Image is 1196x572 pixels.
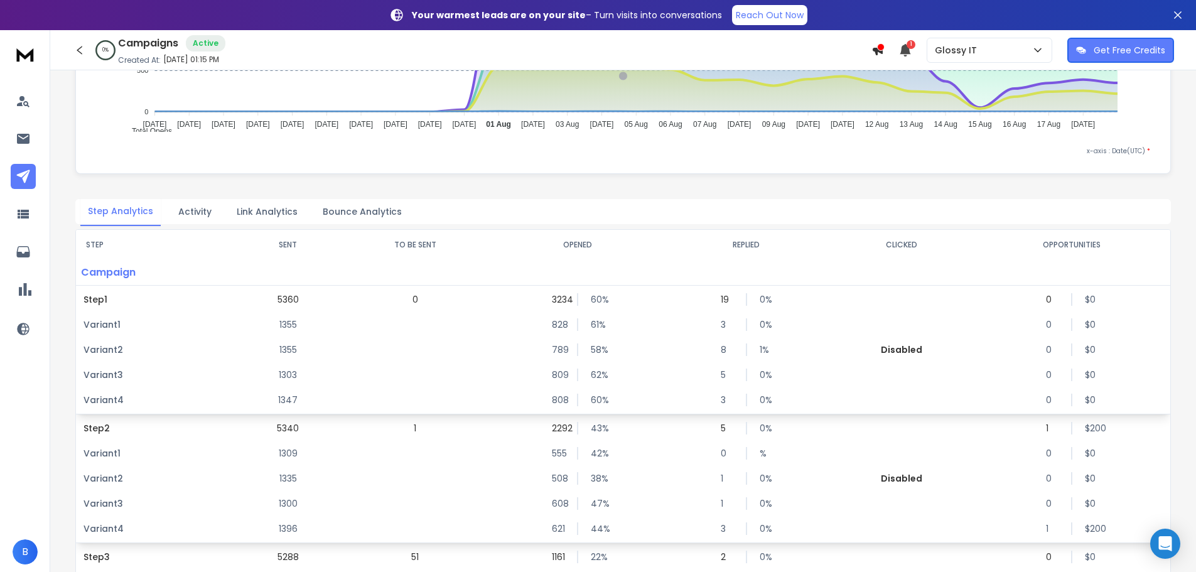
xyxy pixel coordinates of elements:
p: 0 [412,293,418,306]
button: Get Free Credits [1067,38,1174,63]
p: 19 [721,293,733,306]
p: 3 [721,522,733,535]
th: TO BE SENT [337,230,493,260]
p: 1 [1046,422,1059,434]
p: 60 % [591,394,603,406]
tspan: [DATE] [349,120,373,129]
p: 0 % [760,472,772,485]
p: 62 % [591,369,603,381]
p: 1355 [279,343,297,356]
p: 621 [552,522,564,535]
p: 0 % [760,422,772,434]
span: Total Opens [122,127,172,136]
tspan: [DATE] [281,120,304,129]
p: $ 0 [1085,447,1097,460]
p: 1303 [279,369,297,381]
tspan: 01 Aug [486,120,511,129]
tspan: 15 Aug [968,120,991,129]
p: 0 [1046,497,1059,510]
p: 0 [1046,394,1059,406]
p: 1347 [278,394,298,406]
button: B [13,539,38,564]
tspan: [DATE] [418,120,442,129]
p: Variant 1 [84,318,232,331]
p: 43 % [591,422,603,434]
tspan: 13 Aug [900,120,923,129]
p: 8 [721,343,733,356]
p: 5360 [277,293,299,306]
p: Step 2 [84,422,232,434]
th: OPPORTUNITIES [973,230,1170,260]
p: 1 [721,497,733,510]
p: 0 % [102,46,109,54]
p: $ 0 [1085,497,1097,510]
p: $ 200 [1085,522,1097,535]
p: 0 % [760,369,772,381]
p: 3234 [552,293,564,306]
p: 1335 [279,472,297,485]
p: 808 [552,394,564,406]
p: – Turn visits into conversations [412,9,722,21]
p: $ 0 [1085,318,1097,331]
div: Active [186,35,225,51]
p: Variant 3 [84,369,232,381]
p: 608 [552,497,564,510]
tspan: [DATE] [1071,120,1095,129]
p: Variant 4 [84,394,232,406]
tspan: 17 Aug [1037,120,1060,129]
p: 828 [552,318,564,331]
tspan: [DATE] [246,120,270,129]
p: 0 [1046,343,1059,356]
p: 38 % [591,472,603,485]
th: SENT [240,230,337,260]
button: Bounce Analytics [315,198,409,225]
tspan: [DATE] [212,120,235,129]
tspan: [DATE] [796,120,820,129]
p: $ 0 [1085,472,1097,485]
span: 1 [907,40,915,49]
p: Step 3 [84,551,232,563]
p: 5 [721,422,733,434]
p: 58 % [591,343,603,356]
div: Open Intercom Messenger [1150,529,1180,559]
p: 1300 [279,497,298,510]
th: OPENED [493,230,662,260]
p: 3 [721,394,733,406]
p: $ 0 [1085,343,1097,356]
tspan: [DATE] [177,120,201,129]
p: 22 % [591,551,603,563]
p: 1309 [279,447,298,460]
p: 3 [721,318,733,331]
p: 61 % [591,318,603,331]
p: Reach Out Now [736,9,804,21]
tspan: 05 Aug [625,120,648,129]
tspan: [DATE] [831,120,854,129]
th: CLICKED [831,230,974,260]
p: 1 [414,422,416,434]
p: 0 [1046,447,1059,460]
a: Reach Out Now [732,5,807,25]
p: 0 [1046,318,1059,331]
tspan: [DATE] [521,120,545,129]
p: 1 [721,472,733,485]
p: Campaign [76,260,240,285]
p: 5340 [277,422,299,434]
tspan: 12 Aug [865,120,888,129]
p: 0 [721,447,733,460]
p: 5 [721,369,733,381]
p: Variant 2 [84,472,232,485]
p: 809 [552,369,564,381]
tspan: [DATE] [452,120,476,129]
p: 0 % [760,318,772,331]
tspan: [DATE] [728,120,752,129]
p: 508 [552,472,564,485]
p: 0 [1046,472,1059,485]
p: 1355 [279,318,297,331]
p: 47 % [591,497,603,510]
p: 44 % [591,522,603,535]
h1: Campaigns [118,36,178,51]
tspan: 500 [137,67,148,74]
tspan: [DATE] [143,120,167,129]
th: REPLIED [662,230,830,260]
p: Glossy IT [935,44,982,57]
